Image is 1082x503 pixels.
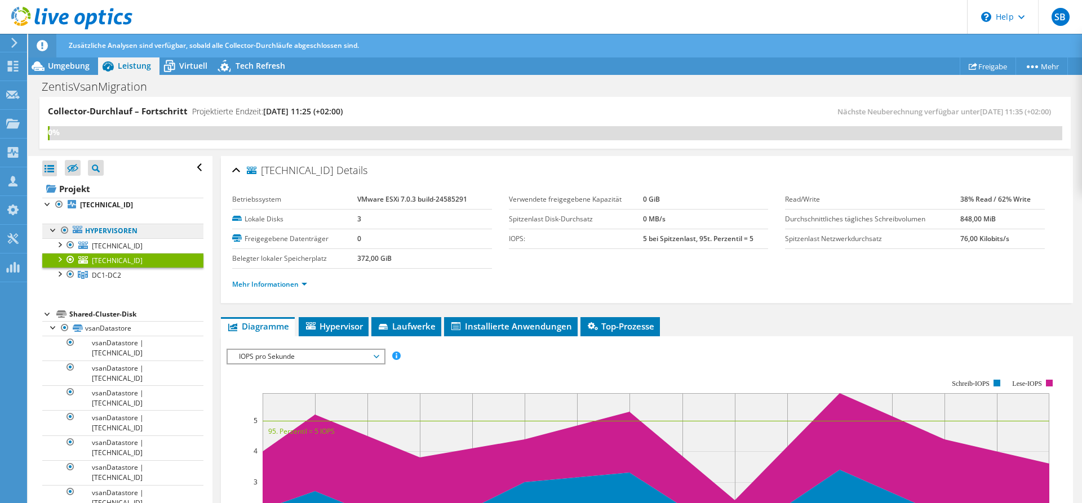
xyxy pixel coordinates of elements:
[785,213,960,225] label: Durchschnittliches tägliches Schreibvolumen
[952,380,990,388] text: Schreib-IOPS
[254,416,258,425] text: 5
[179,60,207,71] span: Virtuell
[263,106,343,117] span: [DATE] 11:25 (+02:00)
[233,350,378,363] span: IOPS pro Sekunde
[377,321,436,332] span: Laufwerke
[232,253,357,264] label: Belegter lokaler Speicherplatz
[42,360,203,385] a: vsanDatastore | [TECHNICAL_ID]
[42,253,203,268] a: [TECHNICAL_ID]
[42,268,203,282] a: DC1-DC2
[254,477,258,487] text: 3
[37,81,165,93] h1: ZentisVsanMigration
[643,234,753,243] b: 5 bei Spitzenlast, 95t. Perzentil = 5
[48,60,90,71] span: Umgebung
[980,106,1051,117] span: [DATE] 11:35 (+02:00)
[304,321,363,332] span: Hypervisor
[232,279,307,289] a: Mehr Informationen
[1052,8,1070,26] span: SB
[785,233,960,244] label: Spitzenlast Netzwerkdurchsatz
[42,238,203,253] a: [TECHNICAL_ID]
[42,180,203,198] a: Projekt
[42,410,203,435] a: vsanDatastore | [TECHNICAL_ID]
[268,426,335,436] text: 95. Perzentil = 5 IOPS
[357,194,467,204] b: VMware ESXi 7.0.3 build-24585291
[960,57,1016,75] a: Freigabe
[92,256,143,265] span: [TECHNICAL_ID]
[450,321,572,332] span: Installierte Anwendungen
[232,194,357,205] label: Betriebssystem
[192,105,343,118] h4: Projektierte Endzeit:
[1013,380,1043,388] text: Lese-IOPS
[509,213,643,225] label: Spitzenlast Disk-Durchsatz
[960,194,1031,204] b: 38% Read / 62% Write
[336,163,367,177] span: Details
[960,234,1009,243] b: 76,00 Kilobits/s
[960,214,996,224] b: 848,00 MiB
[254,446,258,456] text: 4
[509,194,643,205] label: Verwendete freigegebene Kapazität
[357,253,392,263] b: 372,00 GiB
[42,385,203,410] a: vsanDatastore | [TECHNICAL_ID]
[42,460,203,485] a: vsanDatastore | [TECHNICAL_ID]
[118,60,151,71] span: Leistung
[92,270,121,280] span: DC1-DC2
[586,321,654,332] span: Top-Prozesse
[509,233,643,244] label: IOPS:
[643,194,660,204] b: 0 GiB
[227,321,289,332] span: Diagramme
[80,200,133,210] b: [TECHNICAL_ID]
[42,198,203,212] a: [TECHNICAL_ID]
[643,214,666,224] b: 0 MB/s
[42,224,203,238] a: Hypervisoren
[1016,57,1068,75] a: Mehr
[92,241,143,251] span: [TECHNICAL_ID]
[785,194,960,205] label: Read/Write
[69,308,203,321] div: Shared-Cluster-Disk
[981,12,991,22] svg: \n
[837,106,1057,117] span: Nächste Neuberechnung verfügbar unter
[357,214,361,224] b: 3
[357,234,361,243] b: 0
[232,213,357,225] label: Lokale Disks
[42,321,203,336] a: vsanDatastore
[232,233,357,244] label: Freigegebene Datenträger
[247,165,334,176] span: [TECHNICAL_ID]
[42,435,203,460] a: vsanDatastore | [TECHNICAL_ID]
[42,336,203,360] a: vsanDatastore | [TECHNICAL_ID]
[236,60,285,71] span: Tech Refresh
[48,126,50,139] div: 0%
[69,41,359,50] span: Zusätzliche Analysen sind verfügbar, sobald alle Collector-Durchläufe abgeschlossen sind.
